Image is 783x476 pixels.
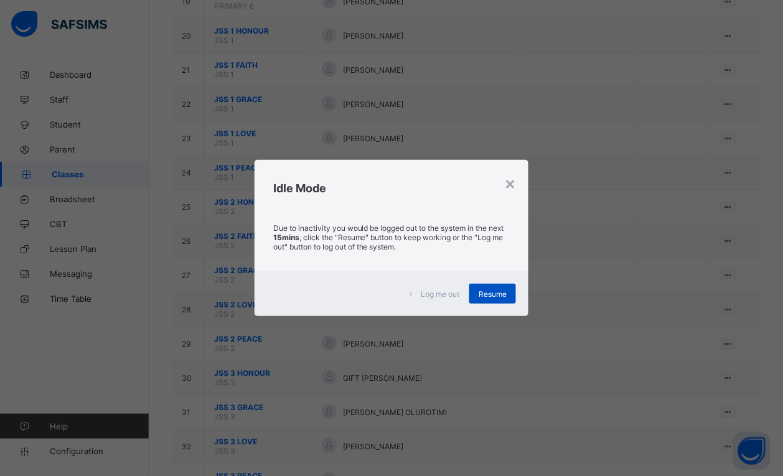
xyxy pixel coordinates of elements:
p: Due to inactivity you would be logged out to the system in the next , click the "Resume" button t... [273,223,510,251]
h2: Idle Mode [273,182,510,195]
div: × [504,172,516,194]
span: Resume [479,289,507,299]
strong: 15mins [273,233,299,242]
span: Log me out [421,289,459,299]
